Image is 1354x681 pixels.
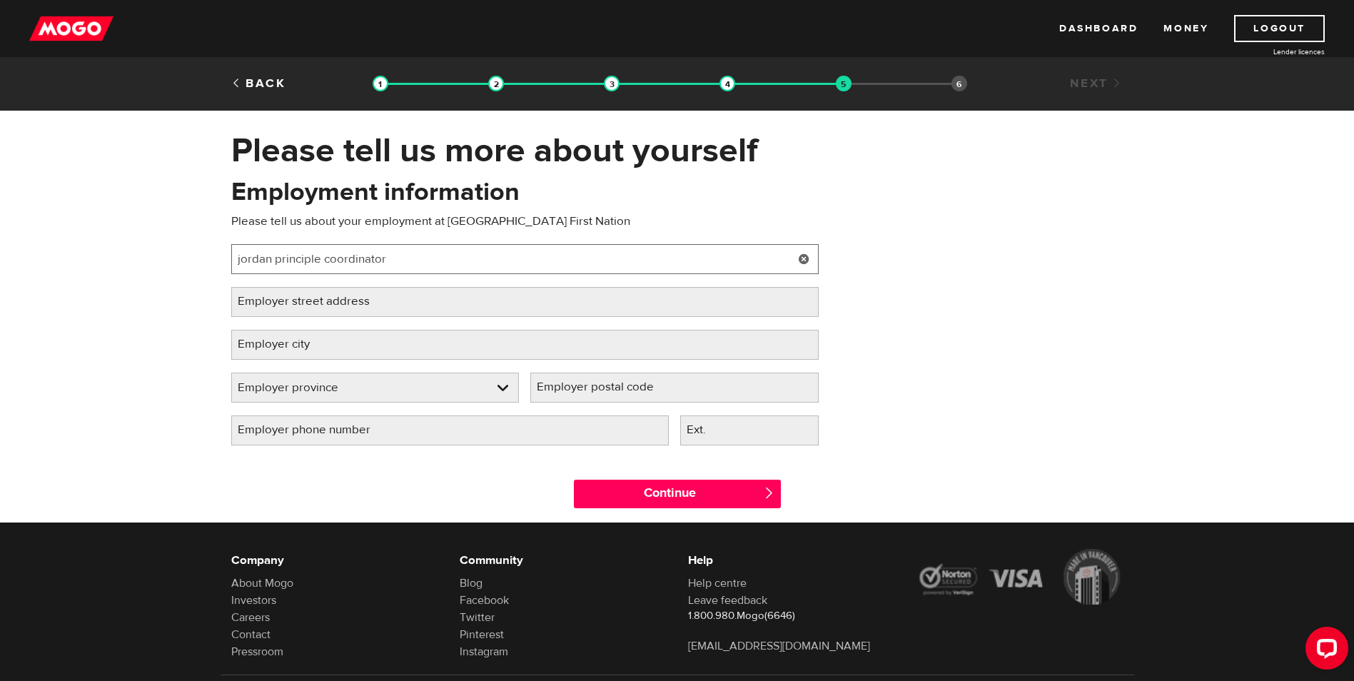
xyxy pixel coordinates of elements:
p: 1.800.980.Mogo(6646) [688,609,895,623]
a: Next [1070,76,1123,91]
h2: Employment information [231,177,520,207]
a: Contact [231,627,271,642]
label: Employer postal code [530,373,683,402]
a: About Mogo [231,576,293,590]
img: mogo_logo-11ee424be714fa7cbb0f0f49df9e16ec.png [29,15,113,42]
h1: Please tell us more about yourself [231,132,1123,169]
img: transparent-188c492fd9eaac0f573672f40bb141c2.gif [604,76,620,91]
a: Leave feedback [688,593,767,607]
a: Money [1163,15,1208,42]
a: Pinterest [460,627,504,642]
a: Pressroom [231,645,283,659]
img: legal-icons-92a2ffecb4d32d839781d1b4e4802d7b.png [916,549,1123,605]
h6: Community [460,552,667,569]
a: Help centre [688,576,747,590]
img: transparent-188c492fd9eaac0f573672f40bb141c2.gif [488,76,504,91]
h6: Help [688,552,895,569]
h6: Company [231,552,438,569]
iframe: LiveChat chat widget [1294,621,1354,681]
label: Employer city [231,330,339,359]
a: Lender licences [1218,46,1325,57]
span:  [763,487,775,499]
img: transparent-188c492fd9eaac0f573672f40bb141c2.gif [836,76,852,91]
img: transparent-188c492fd9eaac0f573672f40bb141c2.gif [719,76,735,91]
a: [EMAIL_ADDRESS][DOMAIN_NAME] [688,639,870,653]
a: Twitter [460,610,495,625]
input: Continue [574,480,781,508]
a: Instagram [460,645,508,659]
p: Please tell us about your employment at [GEOGRAPHIC_DATA] First Nation [231,213,819,230]
a: Blog [460,576,483,590]
a: Dashboard [1059,15,1138,42]
label: Employer phone number [231,415,400,445]
a: Back [231,76,286,91]
label: Employer street address [231,287,399,316]
a: Careers [231,610,270,625]
a: Logout [1234,15,1325,42]
a: Facebook [460,593,509,607]
img: transparent-188c492fd9eaac0f573672f40bb141c2.gif [373,76,388,91]
label: Ext. [680,415,735,445]
a: Investors [231,593,276,607]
